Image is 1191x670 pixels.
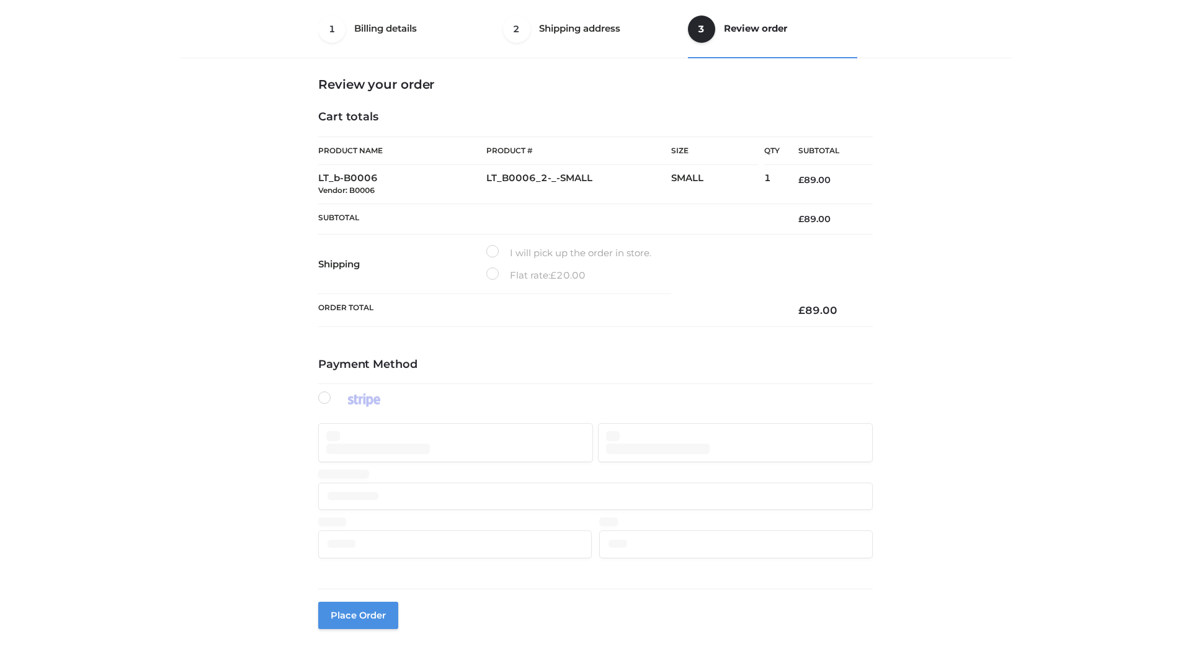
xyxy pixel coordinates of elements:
[550,269,586,281] bdi: 20.00
[486,136,671,165] th: Product #
[550,269,556,281] span: £
[318,136,486,165] th: Product Name
[798,213,804,225] span: £
[798,213,831,225] bdi: 89.00
[486,165,671,204] td: LT_B0006_2-_-SMALL
[318,602,398,629] button: Place order
[318,234,486,294] th: Shipping
[764,136,780,165] th: Qty
[318,203,780,234] th: Subtotal
[671,137,758,165] th: Size
[318,165,486,204] td: LT_b-B0006
[798,304,837,316] bdi: 89.00
[798,174,831,185] bdi: 89.00
[318,77,873,92] h3: Review your order
[798,304,805,316] span: £
[764,165,780,204] td: 1
[671,165,764,204] td: SMALL
[486,245,651,261] label: I will pick up the order in store.
[318,294,780,327] th: Order Total
[486,267,586,284] label: Flat rate:
[318,358,873,372] h4: Payment Method
[318,110,873,124] h4: Cart totals
[318,185,375,195] small: Vendor: B0006
[780,137,873,165] th: Subtotal
[798,174,804,185] span: £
